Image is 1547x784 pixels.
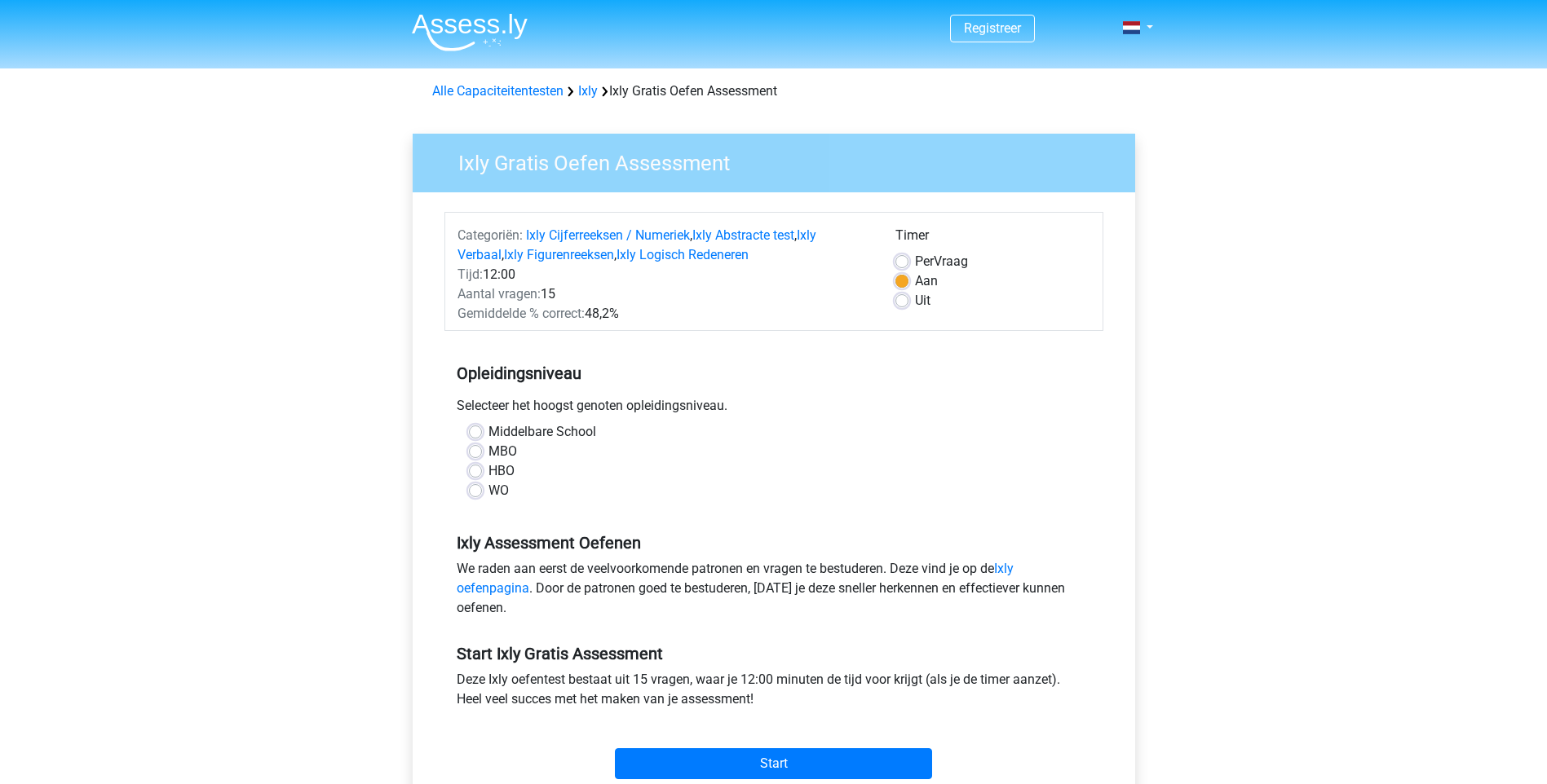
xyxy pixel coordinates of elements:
div: Deze Ixly oefentest bestaat uit 15 vragen, waar je 12:00 minuten de tijd voor krijgt (als je de t... [444,670,1103,716]
label: Middelbare School [488,422,596,442]
span: Aantal vragen: [457,286,541,302]
label: MBO [488,442,517,461]
label: Vraag [915,252,968,271]
span: Gemiddelde % correct: [457,306,585,321]
span: Categoriën: [457,227,523,243]
label: WO [488,481,509,500]
h3: Ixly Gratis Oefen Assessment [439,144,1123,176]
a: Alle Capaciteitentesten [432,83,564,99]
div: , , , , [445,226,883,265]
div: Ixly Gratis Oefen Assessment [426,81,1122,101]
a: Ixly Logisch Redeneren [617,247,749,262]
span: Tijd: [457,266,483,282]
a: Ixly Cijferreeksen / Numeriek [526,227,690,243]
a: Ixly Figurenreeksen [504,247,614,262]
div: Selecteer het hoogst genoten opleidingsniveau. [444,396,1103,422]
h5: Start Ixly Gratis Assessment [457,644,1091,663]
span: Per [915,253,934,269]
a: Ixly Abstracte test [692,227,794,243]
label: Uit [915,291,930,311]
img: Assessly [412,13,528,51]
div: We raden aan eerst de veelvoorkomende patronen en vragen te bestuderen. Deze vind je op de . Door... [444,559,1103,624]
h5: Ixly Assessment Oefenen [457,533,1091,553]
div: 15 [445,284,883,304]
div: 48,2% [445,304,883,324]
a: Registreer [964,20,1021,36]
div: Timer [895,226,1090,252]
a: Ixly [578,83,598,99]
h5: Opleidingsniveau [457,357,1091,390]
label: Aan [915,271,938,291]
input: Start [615,748,932,779]
label: HBO [488,461,515,481]
div: 12:00 [445,265,883,284]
